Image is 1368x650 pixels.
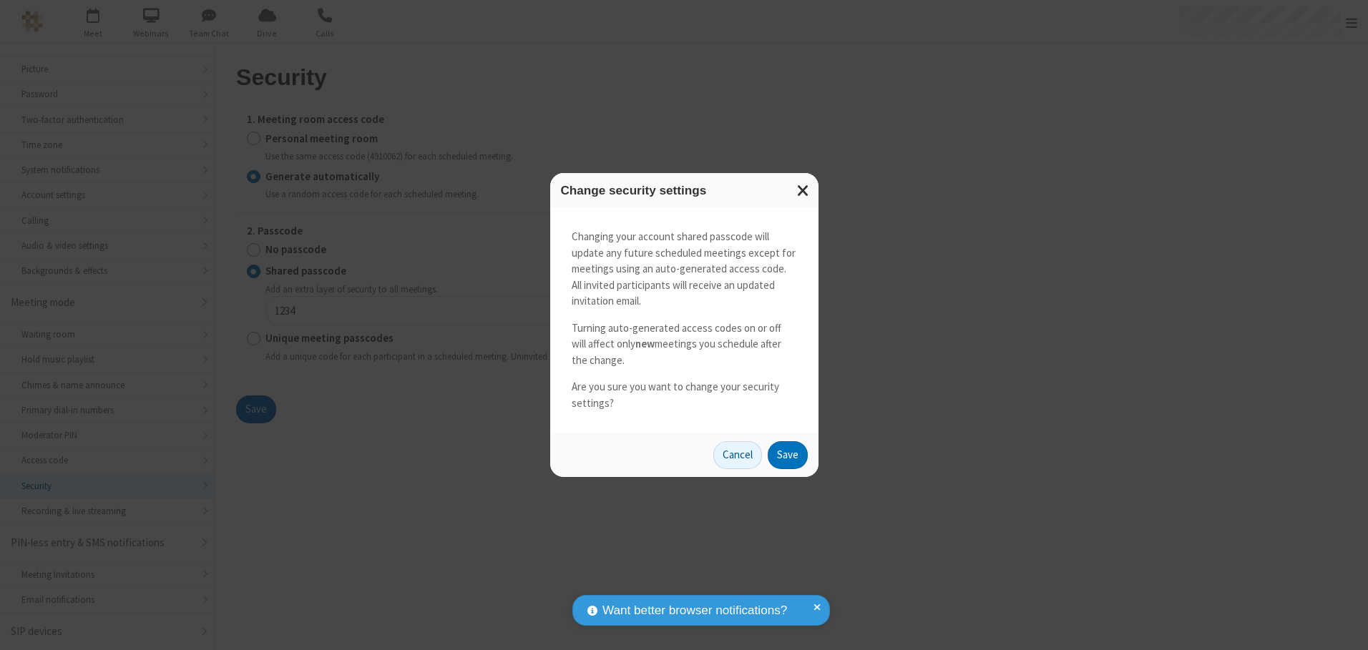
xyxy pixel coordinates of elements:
span: Want better browser notifications? [602,601,787,620]
button: Save [768,441,808,470]
button: Close modal [788,173,819,208]
p: Are you sure you want to change your security settings? [572,379,797,411]
strong: new [635,337,655,350]
p: Turning auto-generated access codes on or off will affect only meetings you schedule after the ch... [572,320,797,369]
h3: Change security settings [561,184,808,197]
button: Cancel [713,441,762,470]
p: Changing your account shared passcode will update any future scheduled meetings except for meetin... [572,229,797,310]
